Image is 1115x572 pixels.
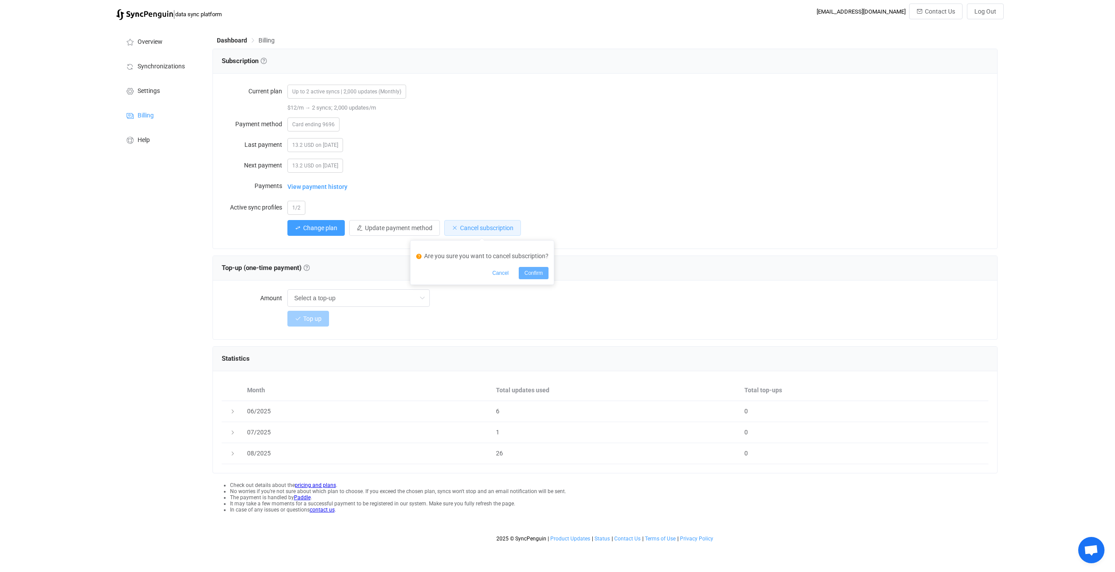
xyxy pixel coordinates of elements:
a: Privacy Policy [680,536,714,542]
span: Dashboard [217,37,247,44]
button: Log Out [967,4,1004,19]
span: Statistics [222,355,250,362]
a: Terms of Use [644,536,676,542]
a: contact us [310,507,335,513]
div: 07/2025 [243,427,492,437]
span: Terms of Use [645,536,676,542]
button: Change plan [287,220,345,236]
span: | [592,536,593,542]
span: Card ending 9696 [287,117,340,131]
button: Top up [287,311,329,327]
div: 26 [492,448,740,458]
p: Are you sure you want to cancel subscription? [416,252,549,261]
div: [EMAIL_ADDRESS][DOMAIN_NAME] [817,8,906,15]
button: Cancel subscription [444,220,521,236]
button: Update payment method [349,220,440,236]
div: Breadcrumb [217,37,275,43]
label: Amount [222,289,287,307]
span: Cancel subscription [460,224,513,231]
span: Contact Us [925,8,955,15]
span: Billing [138,112,154,119]
button: Contact Us [909,4,963,19]
a: Overview [116,29,204,53]
span: Update payment method [365,224,432,231]
span: Billing [258,37,275,44]
li: No worries if you're not sure about which plan to choose. If you exceed the chosen plan, syncs wo... [230,488,998,494]
span: Subscription [222,57,267,65]
a: Help [116,127,204,152]
span: Confirm [524,270,543,276]
a: Synchronizations [116,53,204,78]
label: Next payment [222,156,287,174]
div: 08/2025 [243,448,492,458]
img: syncpenguin.svg [116,9,173,20]
div: 06/2025 [243,406,492,416]
span: Top-up (one-time payment) [222,264,310,272]
span: | [642,536,644,542]
a: Contact Us [614,536,641,542]
span: View payment history [287,178,347,195]
label: Active sync profiles [222,199,287,216]
span: | [612,536,613,542]
label: Payment method [222,115,287,133]
label: Current plan [222,82,287,100]
li: The payment is handled by . [230,494,998,501]
div: 0 [740,427,988,437]
a: Open chat [1078,537,1104,563]
span: | [548,536,549,542]
label: Last payment [222,136,287,153]
span: Help [138,137,150,144]
label: Payments [222,177,287,195]
a: Billing [116,103,204,127]
span: Top up [303,315,322,322]
div: 6 [492,406,740,416]
span: | [677,536,679,542]
span: Cancel [492,270,509,276]
span: Change plan [303,224,337,231]
span: 1/2 [287,201,305,215]
span: 2025 © SyncPenguin [496,536,546,542]
button: Cancel [487,267,514,279]
span: Settings [138,88,160,95]
a: pricing and plans [295,482,336,488]
li: In case of any issues or questions . [230,507,998,513]
span: 13.2 USD on [DATE] [287,159,343,173]
li: Check out details about the . [230,482,998,488]
span: data sync platform [175,11,222,18]
a: |data sync platform [116,8,222,20]
span: Log Out [974,8,996,15]
span: Privacy Policy [680,536,713,542]
span: Up to 2 active syncs | 2,000 updates (Monthly) [287,85,406,99]
div: Total top-ups [740,385,988,395]
a: Product Updates [550,536,591,542]
span: Contact Us [614,536,641,542]
div: 1 [492,427,740,437]
div: 0 [740,448,988,458]
span: $12/m → 2 syncs; 2,000 updates/m [287,104,376,111]
a: Settings [116,78,204,103]
div: Month [243,385,492,395]
div: Total updates used [492,385,740,395]
div: 0 [740,406,988,416]
span: Synchronizations [138,63,185,70]
li: It may take a few moments for a successful payment to be registered in our system. Make sure you ... [230,501,998,507]
a: Status [594,536,610,542]
button: Confirm [519,267,549,279]
input: Select a top-up [287,289,430,307]
span: 13.2 USD on [DATE] [287,138,343,152]
a: Paddle [294,494,311,501]
span: Overview [138,39,163,46]
span: | [173,8,175,20]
